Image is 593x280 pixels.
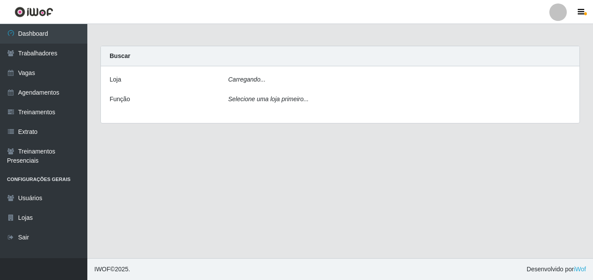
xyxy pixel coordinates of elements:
[574,266,586,273] a: iWof
[110,95,130,104] label: Função
[110,75,121,84] label: Loja
[94,265,130,274] span: © 2025 .
[110,52,130,59] strong: Buscar
[228,76,266,83] i: Carregando...
[14,7,53,17] img: CoreUI Logo
[527,265,586,274] span: Desenvolvido por
[228,96,309,102] i: Selecione uma loja primeiro...
[94,266,110,273] span: IWOF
